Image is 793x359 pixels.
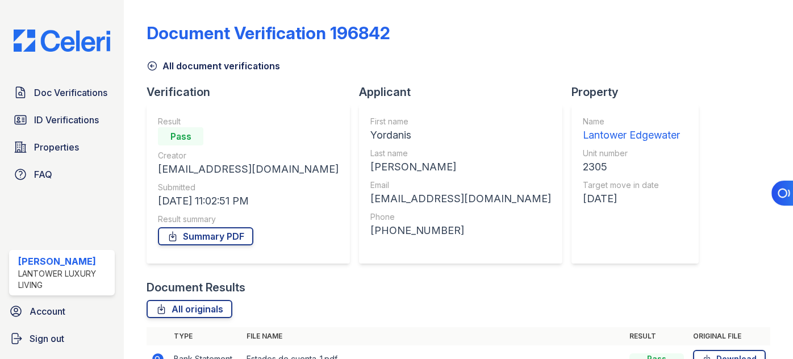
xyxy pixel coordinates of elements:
span: ID Verifications [34,113,99,127]
div: Verification [147,84,359,100]
a: Doc Verifications [9,81,115,104]
a: FAQ [9,163,115,186]
span: Account [30,304,65,318]
span: FAQ [34,168,52,181]
div: [DATE] 11:02:51 PM [158,193,339,209]
div: Applicant [359,84,571,100]
th: Type [169,327,242,345]
div: Name [583,116,680,127]
div: First name [370,116,551,127]
a: Account [5,300,119,323]
div: [PERSON_NAME] [18,254,110,268]
th: Result [625,327,688,345]
div: Yordanis [370,127,551,143]
div: [EMAIL_ADDRESS][DOMAIN_NAME] [158,161,339,177]
div: Last name [370,148,551,159]
a: All document verifications [147,59,280,73]
div: 2305 [583,159,680,175]
th: Original file [688,327,770,345]
div: Lantower Luxury Living [18,268,110,291]
div: Unit number [583,148,680,159]
div: Email [370,179,551,191]
a: Properties [9,136,115,158]
div: [DATE] [583,191,680,207]
div: Creator [158,150,339,161]
div: Document Results [147,279,245,295]
span: Doc Verifications [34,86,107,99]
div: [PERSON_NAME] [370,159,551,175]
div: [EMAIL_ADDRESS][DOMAIN_NAME] [370,191,551,207]
img: CE_Logo_Blue-a8612792a0a2168367f1c8372b55b34899dd931a85d93a1a3d3e32e68fde9ad4.png [5,30,119,51]
div: [PHONE_NUMBER] [370,223,551,239]
div: Property [571,84,708,100]
th: File name [242,327,625,345]
span: Sign out [30,332,64,345]
a: All originals [147,300,232,318]
div: Phone [370,211,551,223]
div: Document Verification 196842 [147,23,390,43]
a: Sign out [5,327,119,350]
span: Properties [34,140,79,154]
div: Result [158,116,339,127]
a: Summary PDF [158,227,253,245]
div: Target move in date [583,179,680,191]
div: Submitted [158,182,339,193]
a: Name Lantower Edgewater [583,116,680,143]
div: Result summary [158,214,339,225]
a: ID Verifications [9,108,115,131]
div: Pass [158,127,203,145]
div: Lantower Edgewater [583,127,680,143]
